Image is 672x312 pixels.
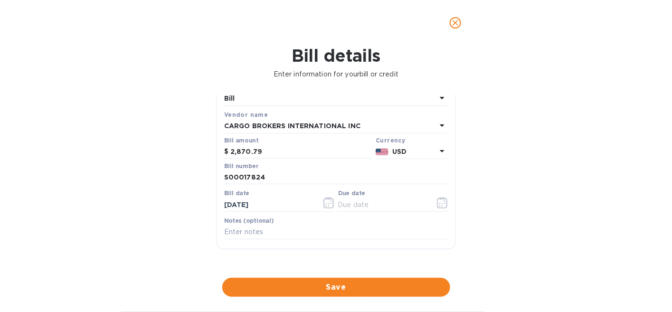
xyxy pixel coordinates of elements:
img: USD [376,149,388,155]
input: Select date [224,198,314,212]
div: $ [224,145,230,159]
label: Bill amount [224,138,258,143]
input: Enter bill number [224,170,448,185]
h1: Bill details [8,46,664,66]
span: Save [230,282,443,293]
b: Currency [376,137,405,144]
b: Vendor name [224,111,268,118]
b: Bill [224,95,235,102]
b: CARGO BROKERS INTERNATIONAL INC [224,122,360,130]
button: close [444,11,467,34]
input: Due date [338,198,428,212]
b: USD [392,148,407,155]
label: Notes (optional) [224,218,274,224]
input: $ Enter bill amount [230,145,372,159]
button: Save [222,278,450,297]
label: Bill date [224,191,249,197]
p: Enter information for your bill or credit [8,69,664,79]
label: Due date [338,191,365,197]
label: Bill number [224,163,258,169]
input: Enter notes [224,225,448,239]
p: Bill image [220,261,452,270]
